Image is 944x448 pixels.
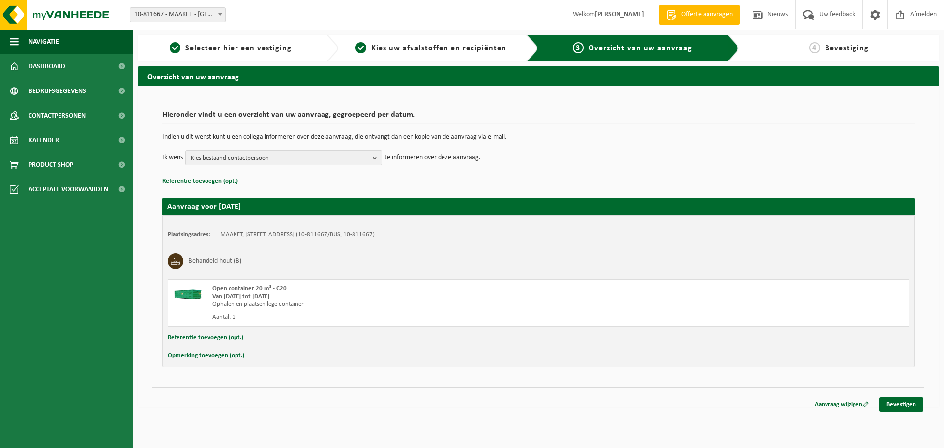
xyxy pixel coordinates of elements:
p: Indien u dit wenst kunt u een collega informeren over deze aanvraag, die ontvangt dan een kopie v... [162,134,914,141]
span: 2 [355,42,366,53]
span: Contactpersonen [29,103,86,128]
button: Referentie toevoegen (opt.) [168,331,243,344]
span: 10-811667 - MAAKET - GENT [130,7,226,22]
span: Dashboard [29,54,65,79]
h3: Behandeld hout (B) [188,253,241,269]
h2: Overzicht van uw aanvraag [138,66,939,86]
h2: Hieronder vindt u een overzicht van uw aanvraag, gegroepeerd per datum. [162,111,914,124]
strong: Plaatsingsadres: [168,231,210,238]
a: Offerte aanvragen [659,5,740,25]
span: Bedrijfsgegevens [29,79,86,103]
a: 2Kies uw afvalstoffen en recipiënten [343,42,519,54]
span: Offerte aanvragen [679,10,735,20]
div: Aantal: 1 [212,313,578,321]
a: 1Selecteer hier een vestiging [143,42,319,54]
p: Ik wens [162,150,183,165]
strong: Aanvraag voor [DATE] [167,203,241,210]
span: 3 [573,42,584,53]
div: Ophalen en plaatsen lege container [212,300,578,308]
span: Navigatie [29,30,59,54]
button: Opmerking toevoegen (opt.) [168,349,244,362]
strong: [PERSON_NAME] [595,11,644,18]
span: Kies uw afvalstoffen en recipiënten [371,44,506,52]
a: Bevestigen [879,397,923,412]
button: Kies bestaand contactpersoon [185,150,382,165]
td: MAAKET, [STREET_ADDRESS] (10-811667/BUS, 10-811667) [220,231,375,239]
span: 4 [809,42,820,53]
p: te informeren over deze aanvraag. [384,150,481,165]
span: 10-811667 - MAAKET - GENT [130,8,225,22]
span: Product Shop [29,152,73,177]
span: 1 [170,42,180,53]
span: Open container 20 m³ - C20 [212,285,287,292]
a: Aanvraag wijzigen [807,397,876,412]
strong: Van [DATE] tot [DATE] [212,293,269,299]
span: Selecteer hier een vestiging [185,44,292,52]
button: Referentie toevoegen (opt.) [162,175,238,188]
span: Acceptatievoorwaarden [29,177,108,202]
span: Kies bestaand contactpersoon [191,151,369,166]
span: Overzicht van uw aanvraag [589,44,692,52]
img: HK-XC-20-GN-00.png [173,285,203,299]
span: Kalender [29,128,59,152]
span: Bevestiging [825,44,869,52]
